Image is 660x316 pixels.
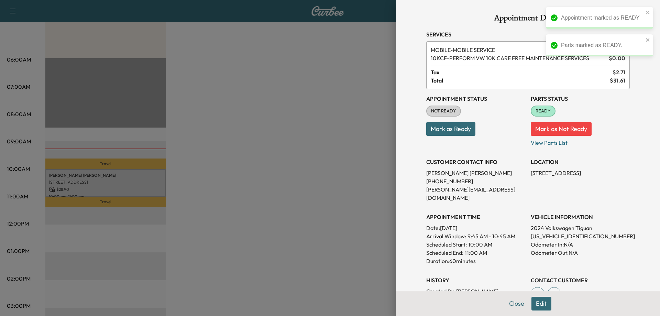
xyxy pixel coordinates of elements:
p: [PERSON_NAME][EMAIL_ADDRESS][DOMAIN_NAME] [426,185,525,202]
span: PERFORM VW 10K CARE FREE MAINTENANCE SERVICES [431,54,606,62]
h1: Appointment Details [426,14,630,25]
span: Tax [431,68,613,76]
span: NOT READY [427,108,460,115]
span: $ 2.71 [613,68,625,76]
h3: VEHICLE INFORMATION [531,213,630,221]
p: [PHONE_NUMBER] [426,177,525,185]
p: [STREET_ADDRESS] [531,169,630,177]
p: Odometer Out: N/A [531,249,630,257]
p: 11:00 AM [465,249,487,257]
p: View Parts List [531,136,630,147]
span: $ 31.61 [610,76,625,85]
h3: History [426,276,525,284]
span: READY [531,108,555,115]
button: Edit [531,297,551,310]
h3: APPOINTMENT TIME [426,213,525,221]
p: Arrival Window: [426,232,525,240]
h3: LOCATION [531,158,630,166]
button: close [646,10,650,15]
span: MOBILE SERVICE [431,46,605,54]
h3: Parts Status [531,95,630,103]
div: Parts marked as READY. [561,41,643,50]
button: Close [505,297,529,310]
p: [US_VEHICLE_IDENTIFICATION_NUMBER] [531,232,630,240]
h3: CUSTOMER CONTACT INFO [426,158,525,166]
p: [PERSON_NAME] [PERSON_NAME] [426,169,525,177]
p: Scheduled End: [426,249,463,257]
p: Date: [DATE] [426,224,525,232]
button: Mark as Not Ready [531,122,592,136]
p: Scheduled Start: [426,240,467,249]
span: 9:45 AM - 10:45 AM [467,232,515,240]
h3: CONTACT CUSTOMER [531,276,630,284]
h3: Appointment Status [426,95,525,103]
p: Created By : [PERSON_NAME] [426,287,525,295]
button: close [646,37,650,43]
button: Mark as Ready [426,122,475,136]
p: Duration: 60 minutes [426,257,525,265]
span: Total [431,76,610,85]
h3: Services [426,30,630,39]
p: 2024 Volkswagen Tiguan [531,224,630,232]
div: Appointment marked as READY [561,14,643,22]
p: Odometer In: N/A [531,240,630,249]
p: 10:00 AM [468,240,492,249]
